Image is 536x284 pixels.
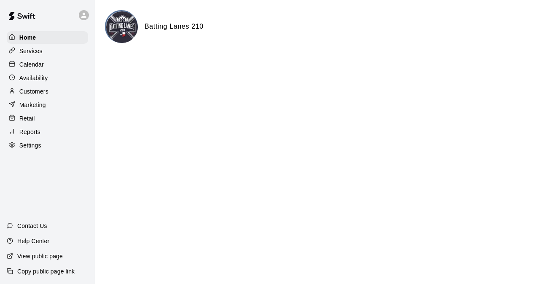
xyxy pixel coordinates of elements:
p: Home [19,33,36,42]
p: Availability [19,74,48,82]
p: Reports [19,128,40,136]
p: Marketing [19,101,46,109]
a: Availability [7,72,88,84]
p: Contact Us [17,222,47,230]
h6: Batting Lanes 210 [145,21,204,32]
a: Settings [7,139,88,152]
p: Copy public page link [17,267,75,276]
p: Services [19,47,43,55]
a: Calendar [7,58,88,71]
a: Services [7,45,88,57]
p: Retail [19,114,35,123]
a: Customers [7,85,88,98]
p: Help Center [17,237,49,245]
p: Customers [19,87,48,96]
a: Marketing [7,99,88,111]
a: Reports [7,126,88,138]
p: View public page [17,252,63,260]
img: Batting Lanes 210 logo [106,11,138,43]
a: Retail [7,112,88,125]
p: Settings [19,141,41,150]
a: Home [7,31,88,44]
p: Calendar [19,60,44,69]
